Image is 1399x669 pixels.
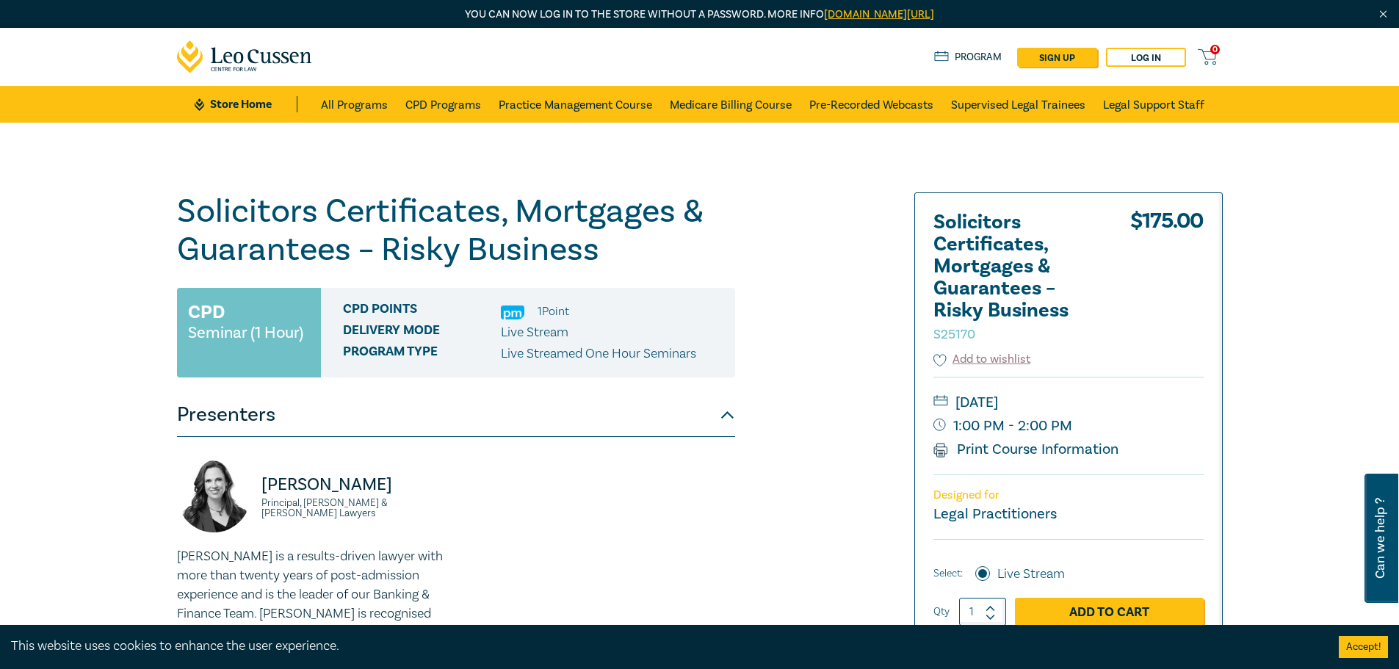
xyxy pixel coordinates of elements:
div: This website uses cookies to enhance the user experience. [11,637,1317,656]
a: Legal Support Staff [1103,86,1204,123]
img: https://s3.ap-southeast-2.amazonaws.com/leo-cussen-store-production-content/Contacts/Shelley%20Na... [177,459,250,532]
span: Live Stream [501,324,568,341]
span: Program type [343,344,501,364]
button: Add to wishlist [933,351,1031,368]
small: 1:00 PM - 2:00 PM [933,414,1204,438]
span: Select: [933,565,963,582]
a: Log in [1106,48,1186,67]
a: Print Course Information [933,440,1119,459]
h2: Solicitors Certificates, Mortgages & Guarantees – Risky Business [933,211,1095,344]
span: 0 [1210,45,1220,54]
label: Live Stream [997,565,1065,584]
a: CPD Programs [405,86,481,123]
img: Practice Management & Business Skills [501,305,524,319]
small: Seminar (1 Hour) [188,325,303,340]
a: All Programs [321,86,388,123]
span: Can we help ? [1373,482,1387,594]
h1: Solicitors Certificates, Mortgages & Guarantees – Risky Business [177,192,735,269]
button: Accept cookies [1339,636,1388,658]
span: CPD Points [343,302,501,321]
a: sign up [1017,48,1097,67]
a: Store Home [195,96,297,112]
small: Principal, [PERSON_NAME] & [PERSON_NAME] Lawyers [261,498,447,518]
a: Pre-Recorded Webcasts [809,86,933,123]
img: Close [1377,8,1389,21]
div: $ 175.00 [1130,211,1204,351]
label: Qty [933,604,950,620]
button: Presenters [177,393,735,437]
h3: CPD [188,299,225,325]
a: [DOMAIN_NAME][URL] [824,7,934,21]
small: Legal Practitioners [933,505,1057,524]
p: Designed for [933,488,1204,502]
input: 1 [959,598,1006,626]
a: Medicare Billing Course [670,86,792,123]
p: Live Streamed One Hour Seminars [501,344,696,364]
small: [DATE] [933,391,1204,414]
span: Delivery Mode [343,323,501,342]
a: Program [934,49,1002,65]
a: Practice Management Course [499,86,652,123]
small: S25170 [933,326,975,343]
li: 1 Point [538,302,569,321]
p: [PERSON_NAME] [261,473,447,496]
p: You can now log in to the store without a password. More info [177,7,1223,23]
a: Supervised Legal Trainees [951,86,1085,123]
a: Add to Cart [1015,598,1204,626]
p: [PERSON_NAME] is a results-driven lawyer with more than twenty years of post-admission experience... [177,547,447,643]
